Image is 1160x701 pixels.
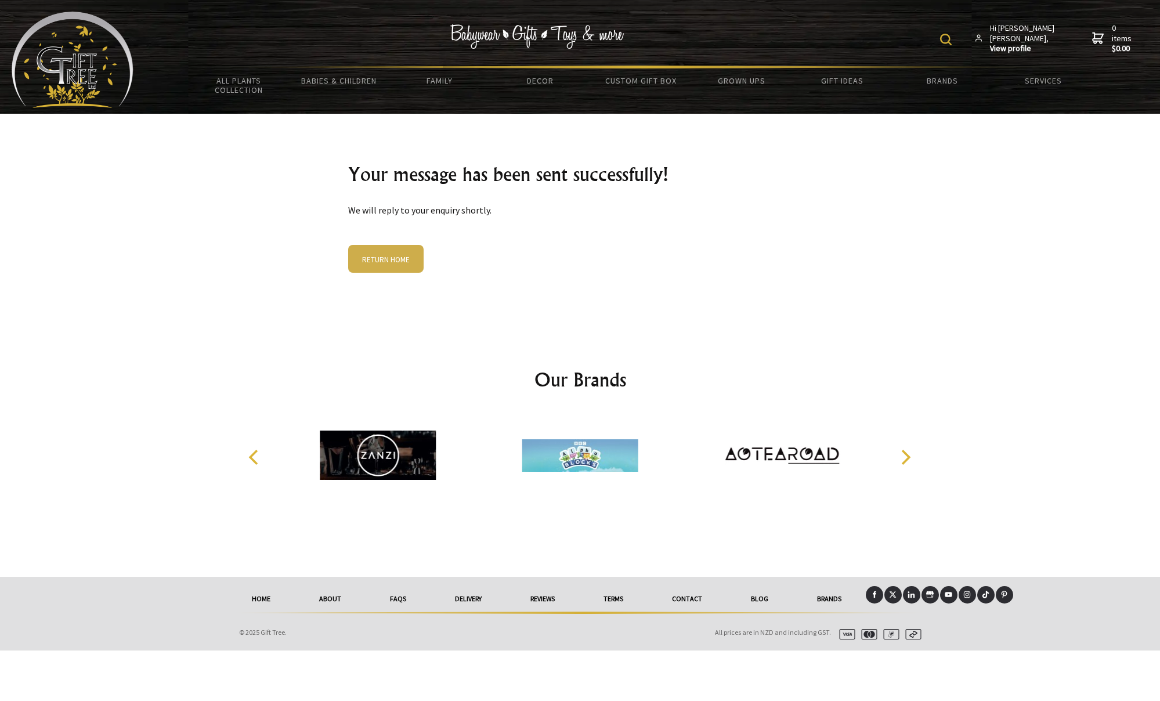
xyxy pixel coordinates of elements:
a: Pinterest [996,586,1013,604]
button: Next [892,445,918,470]
h2: Your message has been sent successfully! [348,160,812,188]
div: We will reply to your enquiry shortly. [339,114,822,319]
a: Services [993,68,1093,93]
a: LinkedIn [903,586,920,604]
span: 0 items [1112,23,1134,54]
a: FAQs [366,586,431,612]
span: Hi [PERSON_NAME] [PERSON_NAME], [990,23,1055,54]
strong: $0.00 [1112,44,1134,54]
a: Contact [648,586,727,612]
a: Decor [490,68,590,93]
a: About [295,586,366,612]
a: Youtube [940,586,957,604]
img: Zanzi [320,412,436,499]
a: HOME [227,586,295,612]
a: Facebook [866,586,883,604]
a: Instagram [959,586,976,604]
img: product search [940,34,952,45]
a: Hi [PERSON_NAME] [PERSON_NAME],View profile [975,23,1055,54]
strong: View profile [990,44,1055,54]
a: Babies & Children [289,68,389,93]
a: reviews [506,586,579,612]
img: Aotearoad [724,412,840,499]
a: Brands [793,586,866,612]
span: All prices are in NZD and including GST. [715,628,831,637]
a: Grown Ups [691,68,792,93]
a: Custom Gift Box [591,68,691,93]
a: Gift Ideas [792,68,892,93]
a: Blog [727,586,793,612]
a: All Plants Collection [189,68,289,102]
h2: Our Brands [237,366,924,393]
a: Brands [892,68,993,93]
a: RETURN HOME [348,245,424,273]
a: X (Twitter) [884,586,902,604]
img: afterpay.svg [901,629,922,639]
button: Previous [243,445,268,470]
img: Babywear - Gifts - Toys & more [450,24,624,49]
img: Babyware - Gifts - Toys and more... [12,12,133,108]
img: mastercard.svg [857,629,877,639]
img: Alphablocks [522,412,638,499]
img: paypal.svg [879,629,899,639]
a: Tiktok [977,586,995,604]
img: visa.svg [834,629,855,639]
a: delivery [431,586,506,612]
span: © 2025 Gift Tree. [239,628,287,637]
a: Terms [579,586,648,612]
a: Family [389,68,490,93]
a: 0 items$0.00 [1092,23,1134,54]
